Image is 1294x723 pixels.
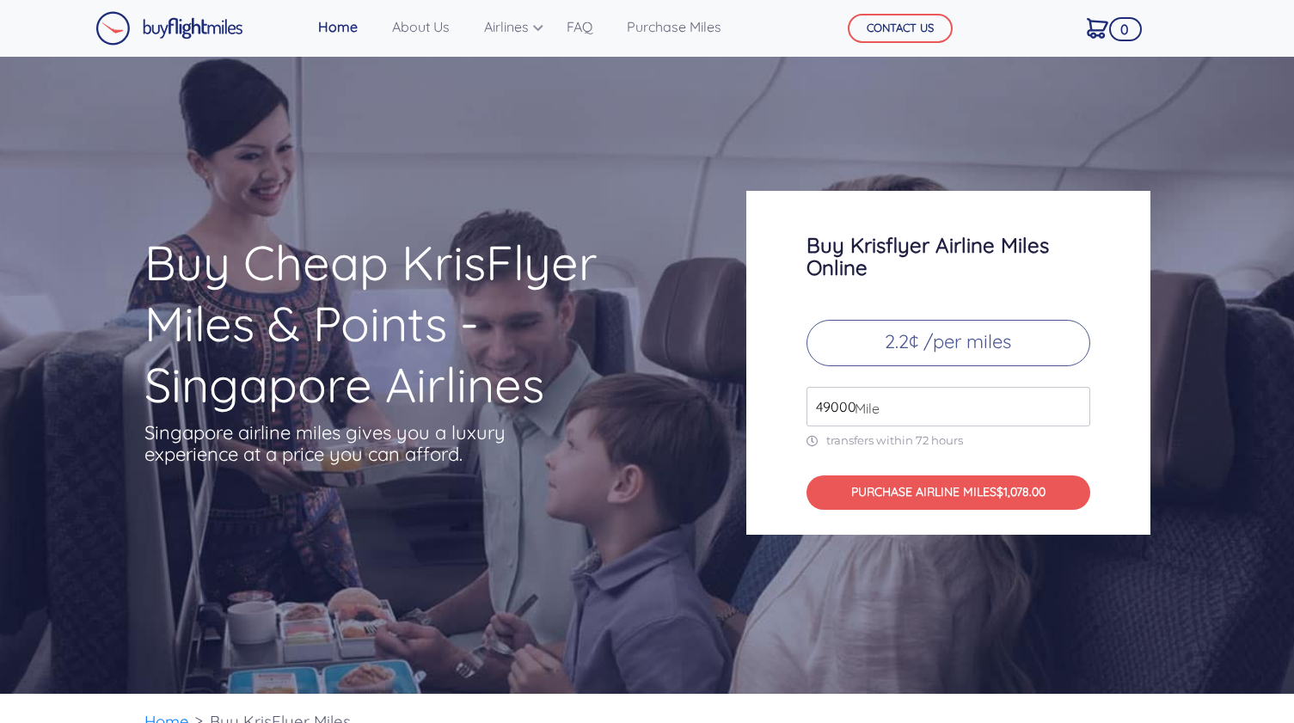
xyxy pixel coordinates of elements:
[477,9,539,44] a: Airlines
[848,14,953,43] button: CONTACT US
[806,433,1090,448] p: transfers within 72 hours
[997,484,1046,499] span: $1,078.00
[1109,17,1141,41] span: 0
[560,9,599,44] a: FAQ
[1080,9,1115,46] a: 0
[144,232,679,415] h1: Buy Cheap KrisFlyer Miles & Points - Singapore Airlines
[806,320,1090,366] p: 2.2¢ /per miles
[311,9,365,44] a: Home
[806,475,1090,511] button: PURCHASE AIRLINE MILES$1,078.00
[95,11,243,46] img: Buy Flight Miles Logo
[95,7,243,50] a: Buy Flight Miles Logo
[385,9,457,44] a: About Us
[144,422,531,465] p: Singapore airline miles gives you a luxury experience at a price you can afford.
[846,398,880,419] span: Mile
[620,9,728,44] a: Purchase Miles
[806,234,1090,279] h3: Buy Krisflyer Airline Miles Online
[1087,18,1108,39] img: Cart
